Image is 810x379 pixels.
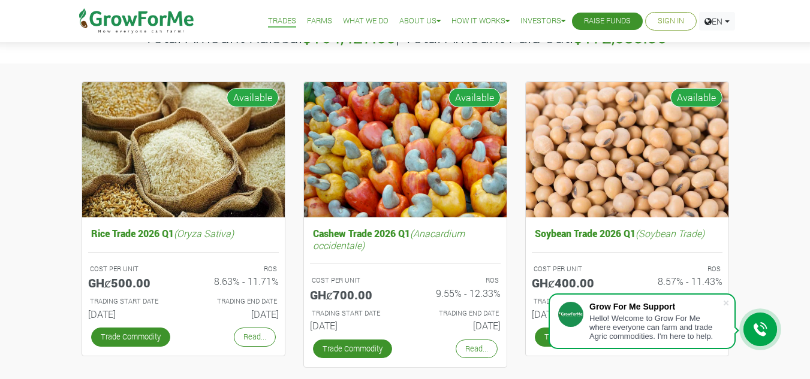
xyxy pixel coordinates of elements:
[343,15,389,28] a: What We Do
[174,227,234,239] i: (Oryza Sativa)
[584,15,631,28] a: Raise Funds
[414,287,501,299] h6: 9.55% - 12.33%
[307,15,332,28] a: Farms
[192,275,279,287] h6: 8.63% - 11.71%
[88,275,174,290] h5: GHȼ500.00
[520,15,565,28] a: Investors
[194,296,277,307] p: Estimated Trading End Date
[532,225,722,242] h5: Soybean Trade 2026 Q1
[399,15,441,28] a: About Us
[313,227,465,251] i: (Anacardium occidentale)
[658,15,684,28] a: Sign In
[90,264,173,274] p: COST PER UNIT
[88,225,279,325] a: Rice Trade 2026 Q1(Oryza Sativa) COST PER UNIT GHȼ500.00 ROS 8.63% - 11.71% TRADING START DATE [D...
[532,225,722,325] a: Soybean Trade 2026 Q1(Soybean Trade) COST PER UNIT GHȼ400.00 ROS 8.57% - 11.43% TRADING START DAT...
[312,275,395,286] p: COST PER UNIT
[304,82,507,218] img: growforme image
[414,320,501,331] h6: [DATE]
[532,275,618,290] h5: GHȼ400.00
[670,88,722,107] span: Available
[312,308,395,319] p: Estimated Trading Start Date
[313,339,392,358] a: Trade Commodity
[451,15,510,28] a: How it Works
[88,225,279,242] h5: Rice Trade 2026 Q1
[636,275,722,287] h6: 8.57% - 11.43%
[234,328,276,346] a: Read...
[526,82,728,218] img: growforme image
[194,264,277,274] p: ROS
[589,302,722,311] div: Grow For Me Support
[416,308,499,319] p: Estimated Trading End Date
[699,12,735,31] a: EN
[310,225,501,336] a: Cashew Trade 2026 Q1(Anacardium occidentale) COST PER UNIT GHȼ700.00 ROS 9.55% - 12.33% TRADING S...
[227,88,279,107] span: Available
[416,275,499,286] p: ROS
[310,225,501,253] h5: Cashew Trade 2026 Q1
[74,27,736,47] h3: Total Amount Raised: | Total Amount Paid out:
[91,328,170,346] a: Trade Commodity
[310,287,396,302] h5: GHȼ700.00
[456,339,498,358] a: Read...
[82,82,285,218] img: growforme image
[310,320,396,331] h6: [DATE]
[636,227,704,239] i: (Soybean Trade)
[589,314,722,341] div: Hello! Welcome to Grow For Me where everyone can farm and trade Agric commodities. I'm here to help.
[532,308,618,320] h6: [DATE]
[192,308,279,320] h6: [DATE]
[534,296,616,307] p: Estimated Trading Start Date
[268,15,296,28] a: Trades
[534,264,616,274] p: COST PER UNIT
[535,328,614,346] a: Trade Commodity
[638,264,721,274] p: ROS
[448,88,501,107] span: Available
[90,296,173,307] p: Estimated Trading Start Date
[88,308,174,320] h6: [DATE]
